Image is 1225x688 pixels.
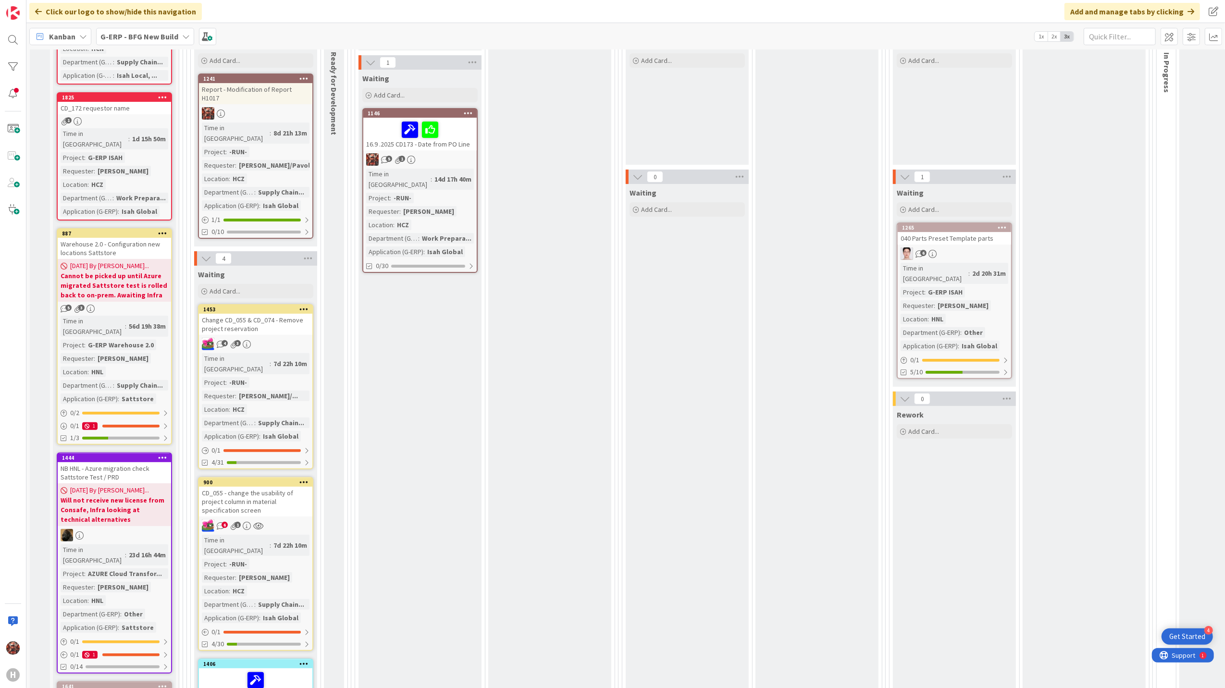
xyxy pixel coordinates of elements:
[126,550,168,560] div: 23d 16h 44m
[203,661,312,667] div: 1406
[50,4,52,12] div: 1
[898,232,1011,245] div: 040 Parts Preset Template parts
[363,109,477,118] div: 1146
[119,622,156,633] div: Sattstore
[236,160,318,171] div: [PERSON_NAME]/Pavol...
[128,134,130,144] span: :
[897,410,924,419] span: Rework
[898,223,1011,232] div: 1265
[230,586,247,596] div: HCZ
[202,200,259,211] div: Application (G-ERP)
[363,109,477,150] div: 114616.9 .2025 CD173 - Date from PO Line
[254,599,256,610] span: :
[235,522,241,528] span: 1
[61,206,118,217] div: Application (G-ERP)
[119,393,156,404] div: Sattstore
[58,93,171,102] div: 1825
[898,223,1011,245] div: 1265040 Parts Preset Template parts
[199,338,312,350] div: JK
[254,418,256,428] span: :
[914,393,930,405] span: 0
[254,187,256,197] span: :
[57,453,172,674] a: 1444NB HNL - Azure migration check Sattstore Test / PRD[DATE] By [PERSON_NAME]...Will not receive...
[86,152,125,163] div: G-ERP ISAH
[70,433,79,443] span: 1/3
[125,321,126,332] span: :
[227,147,249,157] div: -RUN-
[20,1,44,13] span: Support
[227,377,249,388] div: -RUN-
[58,636,171,648] div: 0/1
[202,107,214,120] img: JK
[61,57,113,67] div: Department (G-ERP)
[61,367,87,377] div: Location
[366,169,431,190] div: Time in [GEOGRAPHIC_DATA]
[270,128,271,138] span: :
[363,153,477,166] div: JK
[58,238,171,259] div: Warehouse 2.0 - Configuration new locations Sattstore
[256,187,307,197] div: Supply Chain...
[199,83,312,104] div: Report - Modification of Report H1017
[271,128,309,138] div: 8d 21h 13m
[202,173,229,184] div: Location
[62,230,171,237] div: 887
[202,572,235,583] div: Requester
[1169,632,1205,641] div: Get Started
[363,118,477,150] div: 16.9 .2025 CD173 - Date from PO Line
[70,261,149,271] span: [DATE] By [PERSON_NAME]...
[229,404,230,415] span: :
[910,367,923,377] span: 5/10
[229,173,230,184] span: :
[61,353,94,364] div: Requester
[125,550,126,560] span: :
[58,93,171,114] div: 1825CD_172 requestor name
[6,668,20,682] div: H
[61,609,120,619] div: Department (G-ERP)
[199,444,312,456] div: 0/1
[902,224,1011,231] div: 1265
[1162,52,1172,93] span: In Progress
[119,206,160,217] div: Isah Global
[61,271,168,300] b: Cannot be picked up until Azure migrated Sattstore test is rolled back to on-prem. Awaiting Infra
[120,609,122,619] span: :
[1061,32,1074,41] span: 3x
[236,572,292,583] div: [PERSON_NAME]
[199,478,312,516] div: 900CD_055 - change the usability of project column in material specification screen
[61,380,113,391] div: Department (G-ERP)
[84,568,86,579] span: :
[58,407,171,419] div: 0/2
[926,287,965,297] div: G-ERP ISAH
[202,613,259,623] div: Application (G-ERP)
[271,540,309,551] div: 7d 22h 10m
[929,314,946,324] div: HNL
[57,92,172,221] a: 1825CD_172 requestor nameTime in [GEOGRAPHIC_DATA]:1d 15h 50mProject:G-ERP ISAHRequester:[PERSON_...
[86,340,156,350] div: G-ERP Warehouse 2.0
[61,193,112,203] div: Department (G-ERP)
[958,341,959,351] span: :
[82,651,98,659] div: 1
[366,246,423,257] div: Application (G-ERP)
[380,57,396,68] span: 1
[118,393,119,404] span: :
[230,404,247,415] div: HCZ
[58,454,171,483] div: 1444NB HNL - Azure migration check Sattstore Test / PRD
[202,599,254,610] div: Department (G-ERP)
[202,338,214,350] img: JK
[61,544,125,565] div: Time in [GEOGRAPHIC_DATA]
[399,156,405,162] span: 1
[1035,32,1048,41] span: 1x
[57,228,172,445] a: 887Warehouse 2.0 - Configuration new locations Sattstore[DATE] By [PERSON_NAME]...Cannot be picke...
[211,627,221,637] span: 0 / 1
[113,70,114,81] span: :
[94,353,95,364] span: :
[259,613,260,623] span: :
[199,74,312,83] div: 1241
[61,495,168,524] b: Will not receive new license from Consafe, Infra looking at technical alternatives
[924,287,926,297] span: :
[84,152,86,163] span: :
[65,305,72,311] span: 5
[202,404,229,415] div: Location
[908,56,939,65] span: Add Card...
[58,229,171,259] div: 887Warehouse 2.0 - Configuration new locations Sattstore
[235,391,236,401] span: :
